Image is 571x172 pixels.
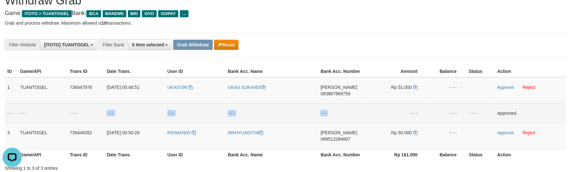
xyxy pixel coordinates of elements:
span: GOPAY [158,10,178,17]
a: WAHYUADITIA [228,130,263,135]
th: ID [5,66,18,77]
th: Trans ID [67,149,104,160]
td: TUANTOGEL [18,77,67,104]
th: Date Trans. [104,149,165,160]
span: ITOTO > TUANTOGEL [22,10,72,17]
th: Date Trans. [104,66,165,77]
td: - - - [18,103,67,123]
a: UKAS798 [167,85,193,90]
span: 736447976 [70,85,92,90]
span: Rp 51.000 [391,85,412,90]
a: Reject [523,85,536,90]
a: Approve [497,85,514,90]
button: Grab Withdraw [173,40,212,50]
span: ... [180,10,189,17]
span: Copy 089512284607 to clipboard [321,137,350,142]
strong: 10 [101,20,107,26]
td: TUANTOGEL [18,123,67,149]
button: Reset [214,40,239,50]
th: Action [495,66,566,77]
span: BCA [86,10,101,17]
td: - - - [427,123,466,149]
div: Filter Bank [99,39,128,50]
th: User ID [165,66,226,77]
a: Approve [497,130,514,135]
th: Status [466,149,495,160]
a: Copy 51000 to clipboard [413,85,418,90]
span: [PERSON_NAME] [321,85,357,90]
td: - - - [368,103,427,123]
button: 6 item selected [128,39,172,50]
a: Copy 50000 to clipboard [413,130,418,135]
th: Bank Acc. Name [226,149,318,160]
h4: Game: Bank: [5,10,566,17]
a: UKAS SUKANDI [228,85,266,90]
span: [DATE] 00:50:28 [107,130,139,135]
th: Bank Acc. Number [318,149,368,160]
span: 6 item selected [132,42,164,47]
th: Status [466,66,495,77]
td: - - - [318,103,368,123]
td: 1 [5,77,18,104]
th: Rp 161.000 [368,149,427,160]
div: Filter Website [5,39,40,50]
td: 3 [5,123,18,149]
td: - - - [5,103,18,123]
th: User ID [165,149,226,160]
span: Copy 083867869759 to clipboard [321,91,350,96]
p: Grab and process withdraw. Maximum allowed is transactions. [5,20,566,26]
th: Bank Acc. Name [226,66,318,77]
th: Amount [368,66,427,77]
td: - - - [67,103,104,123]
th: Game/API [18,66,67,77]
span: [PERSON_NAME] [321,130,357,135]
td: - - - [165,103,226,123]
td: - - - [427,103,466,123]
td: - - - [226,103,318,123]
span: OVO [142,10,157,17]
td: - - - [466,103,495,123]
button: [ITOTO] TUANTOGEL [40,39,97,50]
th: Action [495,149,566,160]
span: 736449262 [70,130,92,135]
span: UKAS798 [167,85,187,90]
td: - - - [427,77,466,104]
span: BRI [128,10,140,17]
th: Game/API [18,149,67,160]
span: [ITOTO] TUANTOGEL [44,42,89,47]
a: RIDWAN05 [167,130,196,135]
span: RIDWAN05 [167,130,190,135]
button: Open LiveChat chat widget [3,3,22,22]
th: Trans ID [67,66,104,77]
span: MANDIRI [103,10,126,17]
span: [DATE] 00:48:51 [107,85,139,90]
td: Approved [495,103,566,123]
div: Showing 1 to 3 of 3 entries [5,162,233,171]
th: Bank Acc. Number [318,66,368,77]
td: - - - [104,103,165,123]
th: Balance [427,66,466,77]
th: Balance [427,149,466,160]
span: Rp 50.000 [391,130,412,135]
a: Reject [523,130,536,135]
